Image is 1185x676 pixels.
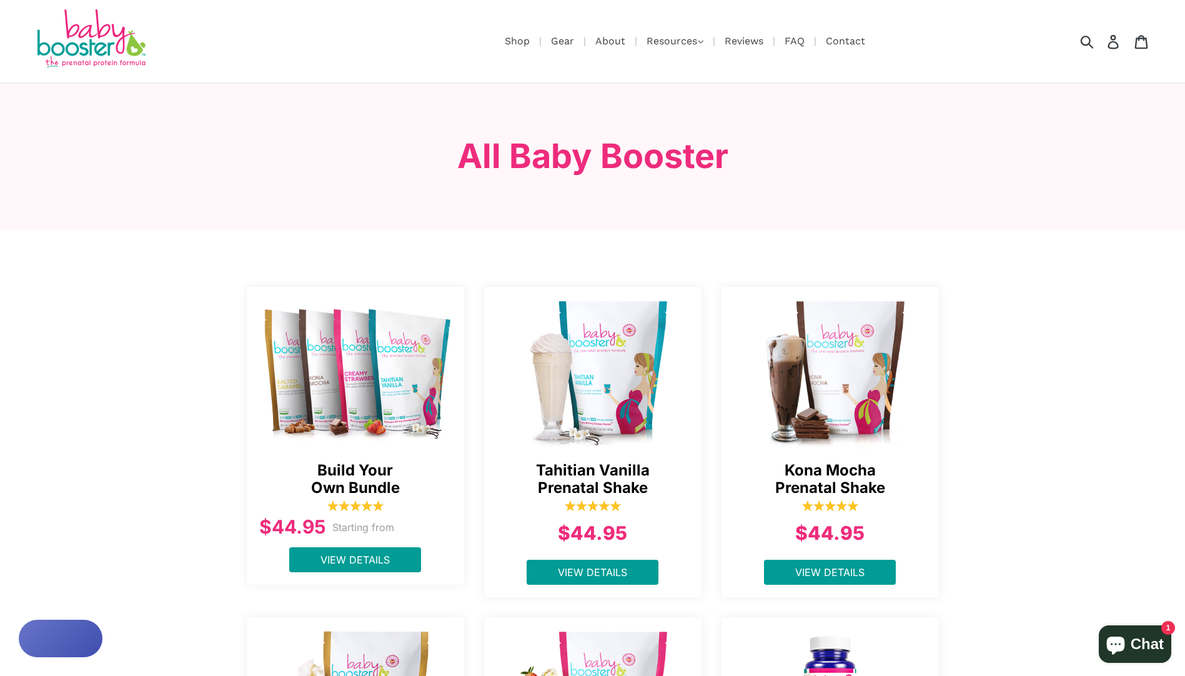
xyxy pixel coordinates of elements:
div: $44.95 [734,519,926,547]
div: $44.95 [497,519,689,547]
button: Resources [640,32,710,51]
span: View Details [558,566,627,579]
img: 5_stars-1-1646348089739_1200x.png [327,500,384,512]
a: Gear [545,33,580,49]
img: 5_stars-1-1646348089739_1200x.png [565,500,621,512]
span: Tahitian Vanilla Prenatal Shake [497,462,689,498]
img: Tahitian Vanilla Prenatal Shake - Ships Same Day [484,293,703,449]
img: Baby Booster Prenatal Protein Supplements [34,9,147,70]
a: Tahitian Vanilla Prenatal Shake - Ships Same Day [484,287,703,449]
a: Shop [498,33,536,49]
img: all_shakes-1644369424251_1200x.png [247,293,465,449]
a: View Details [289,547,421,572]
img: 5_stars-1-1646348089739_1200x.png [802,500,858,512]
span: Build Your Own Bundle [259,462,452,498]
img: Kona Mocha Prenatal Shake - Ships Same Day [721,293,940,449]
span: Kona Mocha Prenatal Shake [734,462,926,498]
span: View Details [320,554,390,566]
button: Rewards [19,620,102,657]
input: Search [1084,27,1119,55]
h3: All Baby Booster [237,136,949,177]
span: View Details [795,566,865,579]
div: $44.95 [259,513,326,541]
a: View Details [527,560,658,585]
p: Starting from [332,520,394,535]
a: Reviews [718,33,770,49]
a: FAQ [778,33,811,49]
a: View Details [764,560,896,585]
a: Kona Mocha Prenatal Shake - Ships Same Day [721,287,940,449]
a: About [589,33,632,49]
inbox-online-store-chat: Shopify online store chat [1095,625,1175,666]
a: Contact [820,33,871,49]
